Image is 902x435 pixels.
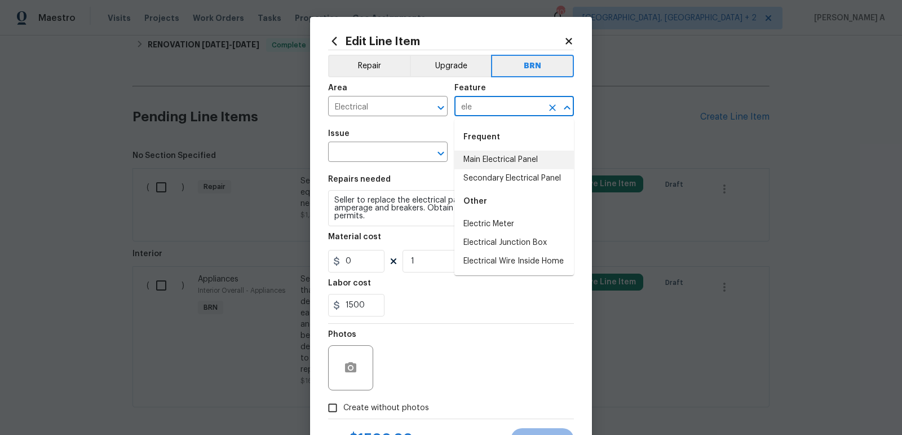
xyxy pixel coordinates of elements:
h5: Repairs needed [328,175,391,183]
li: Electric Meter [454,215,574,234]
textarea: Seller to replace the electrical panel with one of equal amperage and breakers. Obtain and close ... [328,190,574,226]
li: Electrical Wire Inside Home [454,252,574,271]
button: BRN [491,55,574,77]
button: Repair [328,55,410,77]
h5: Feature [454,84,486,92]
div: Other [454,188,574,215]
span: Create without photos [343,402,429,414]
h5: Area [328,84,347,92]
li: Main Electrical Panel [454,151,574,169]
li: Electrical Junction Box [454,234,574,252]
h5: Photos [328,331,356,339]
div: Frequent [454,124,574,151]
li: Secondary Electrical Panel [454,169,574,188]
h5: Labor cost [328,279,371,287]
h5: Issue [328,130,350,138]
h2: Edit Line Item [328,35,564,47]
button: Open [433,146,449,161]
h5: Material cost [328,233,381,241]
button: Open [433,100,449,116]
button: Clear [545,100,560,116]
button: Close [559,100,575,116]
button: Upgrade [410,55,492,77]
